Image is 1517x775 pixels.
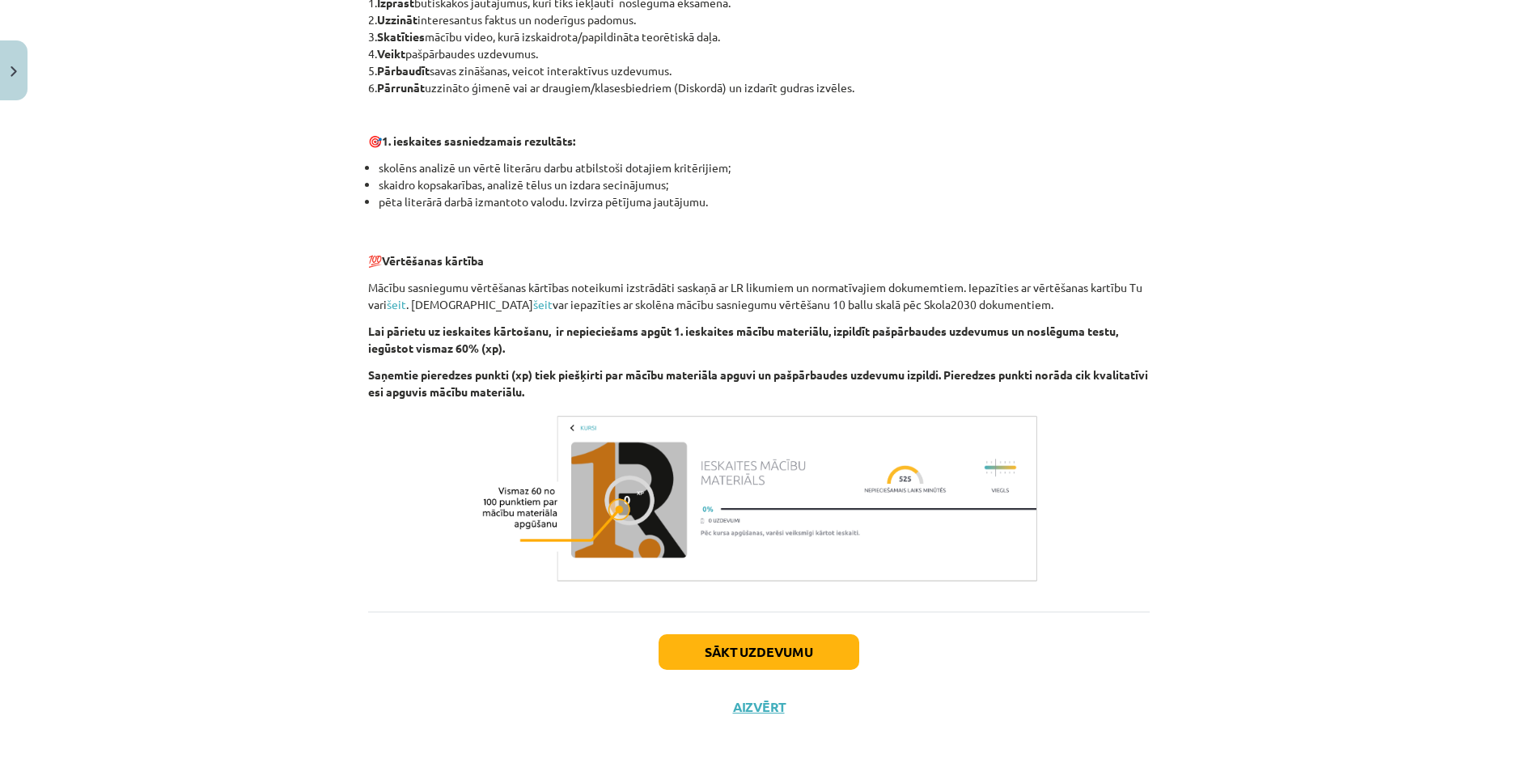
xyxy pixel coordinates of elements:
[368,367,1148,399] b: Saņemtie pieredzes punkti (xp) tiek piešķirti par mācību materiāla apguvi un pašpārbaudes uzdevum...
[377,12,417,27] b: Uzzināt
[379,193,1150,227] li: pēta literārā darbā izmantoto valodu. Izvirza pētījuma jautājumu.
[728,699,790,715] button: Aizvērt
[387,297,406,311] a: šeit
[377,29,425,44] b: Skatīties
[377,63,430,78] b: Pārbaudīt
[379,176,1150,193] li: skaidro kopsakarības, analizē tēlus un izdara secinājumus;
[377,80,425,95] b: Pārrunāt
[11,66,17,77] img: icon-close-lesson-0947bae3869378f0d4975bcd49f059093ad1ed9edebbc8119c70593378902aed.svg
[368,133,1150,150] p: 🎯
[379,159,1150,176] li: skolēns analizē un vērtē literāru darbu atbilstoši dotajiem kritērijiem;
[382,253,484,268] b: Vērtēšanas kārtība
[659,634,859,670] button: Sākt uzdevumu
[368,235,1150,269] p: 💯
[368,279,1150,313] p: Mācību sasniegumu vērtēšanas kārtības noteikumi izstrādāti saskaņā ar LR likumiem un normatīvajie...
[377,46,405,61] b: Veikt
[382,133,575,148] strong: 1. ieskaites sasniedzamais rezultāts:
[368,324,1118,355] b: Lai pārietu uz ieskaites kārtošanu, ir nepieciešams apgūt 1. ieskaites mācību materiālu, izpildīt...
[533,297,553,311] a: šeit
